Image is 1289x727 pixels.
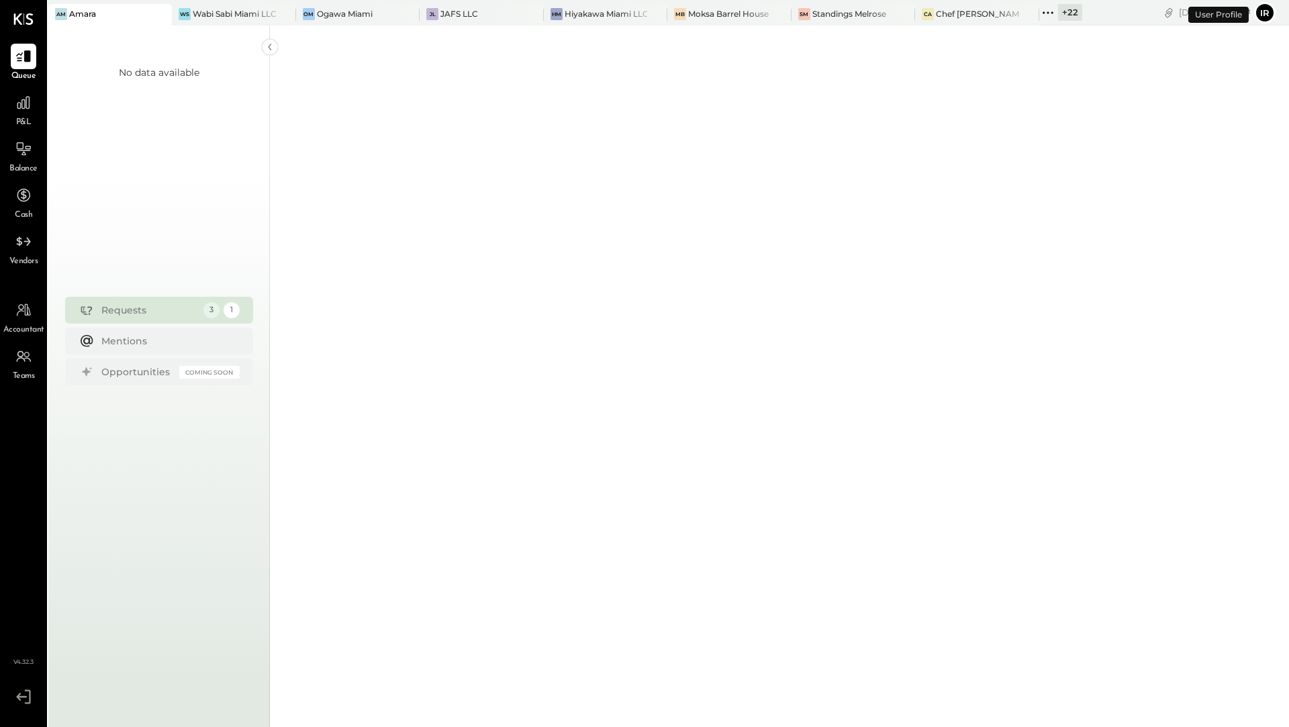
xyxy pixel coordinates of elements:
span: Vendors [9,256,38,268]
div: Chef [PERSON_NAME]'s Vineyard Restaurant [936,8,1018,19]
a: Vendors [1,229,46,268]
div: Wabi Sabi Miami LLC [193,8,275,19]
div: + 22 [1058,4,1082,21]
a: Queue [1,44,46,83]
div: JL [426,8,438,20]
button: Ir [1254,2,1276,23]
a: Balance [1,136,46,175]
div: User Profile [1188,7,1249,23]
div: Am [55,8,67,20]
div: Moksa Barrel House [688,8,769,19]
a: Accountant [1,297,46,336]
div: JAFS LLC [440,8,478,19]
span: Cash [15,209,32,222]
div: Coming Soon [179,366,240,379]
div: Opportunities [101,365,173,379]
div: HM [551,8,563,20]
div: Standings Melrose [812,8,886,19]
div: SM [798,8,810,20]
span: Balance [9,163,38,175]
div: OM [303,8,315,20]
div: copy link [1162,5,1176,19]
div: Requests [101,303,197,317]
span: P&L [16,117,32,129]
span: Teams [13,371,35,383]
div: CA [922,8,934,20]
span: Accountant [3,324,44,336]
a: Cash [1,183,46,222]
div: No data available [119,66,199,79]
div: Amara [69,8,96,19]
div: MB [674,8,686,20]
a: Teams [1,344,46,383]
div: Hiyakawa Miami LLC [565,8,647,19]
div: WS [179,8,191,20]
div: Mentions [101,334,233,348]
a: P&L [1,90,46,129]
div: 1 [224,302,240,318]
div: 3 [203,302,220,318]
span: Queue [11,70,36,83]
div: Ogawa Miami [317,8,373,19]
div: [DATE] [1179,6,1251,19]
